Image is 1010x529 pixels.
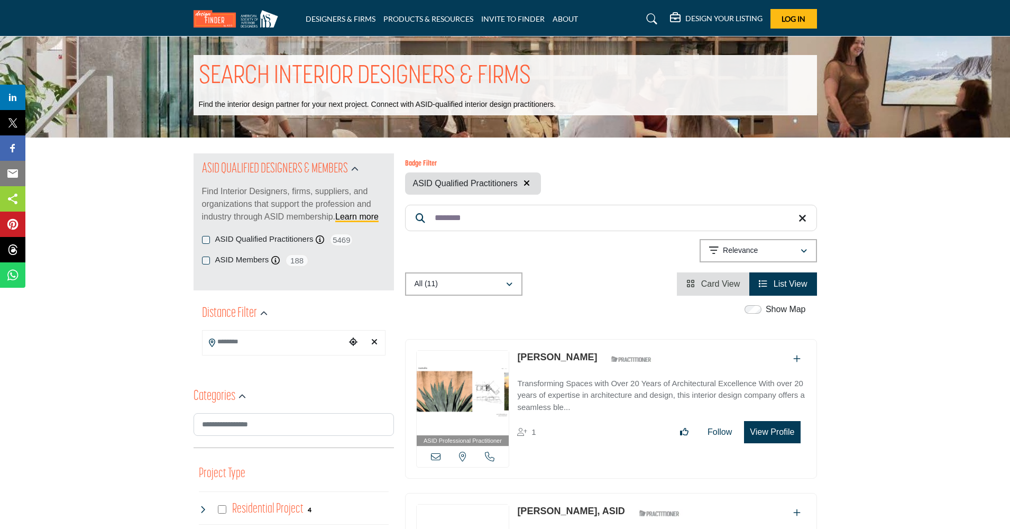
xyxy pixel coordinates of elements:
[531,427,536,436] span: 1
[793,508,801,517] a: Add To List
[424,436,502,445] span: ASID Professional Practitioner
[199,99,556,110] p: Find the interior design partner for your next project. Connect with ASID-qualified interior desi...
[517,504,625,518] p: Nathan Heller, ASID
[759,279,807,288] a: View List
[774,279,807,288] span: List View
[686,279,740,288] a: View Card
[481,14,545,23] a: INVITE TO FINDER
[700,239,817,262] button: Relevance
[417,351,509,435] img: Nathan Urban
[202,185,385,223] p: Find Interior Designers, firms, suppliers, and organizations that support the profession and indu...
[517,506,625,516] a: [PERSON_NAME], ASID
[517,426,536,439] div: Followers
[517,352,597,362] a: [PERSON_NAME]
[685,14,763,23] h5: DESIGN YOUR LISTING
[723,245,758,256] p: Relevance
[517,371,805,414] a: Transforming Spaces with Over 20 Years of Architectural Excellence With over 20 years of expertis...
[232,500,304,518] h4: Residential Project: Types of projects range from simple residential renovations to highly comple...
[782,14,805,23] span: Log In
[607,353,655,366] img: ASID Qualified Practitioners Badge Icon
[215,254,269,266] label: ASID Members
[335,212,379,221] a: Learn more
[203,332,345,352] input: Search Location
[673,422,695,443] button: Like listing
[670,13,763,25] div: DESIGN YOUR LISTING
[202,304,257,323] h2: Distance Filter
[202,236,210,244] input: ASID Qualified Practitioners checkbox
[218,505,226,514] input: Select Residential Project checkbox
[308,506,311,514] b: 4
[202,160,348,179] h2: ASID QUALIFIED DESIGNERS & MEMBERS
[194,387,235,406] h2: Categories
[417,351,509,446] a: ASID Professional Practitioner
[415,279,438,289] p: All (11)
[199,464,245,484] button: Project Type
[215,233,314,245] label: ASID Qualified Practitioners
[636,11,664,28] a: Search
[553,14,578,23] a: ABOUT
[366,331,382,354] div: Clear search location
[413,177,518,190] span: ASID Qualified Practitioners
[285,254,309,267] span: 188
[701,422,739,443] button: Follow
[329,233,353,247] span: 5469
[194,10,283,28] img: Site Logo
[793,354,801,363] a: Add To List
[517,378,805,414] p: Transforming Spaces with Over 20 Years of Architectural Excellence With over 20 years of expertis...
[749,272,816,296] li: List View
[306,14,375,23] a: DESIGNERS & FIRMS
[405,205,817,231] input: Search Keyword
[517,350,597,364] p: Nathan Urban
[405,272,522,296] button: All (11)
[744,421,800,443] button: View Profile
[677,272,749,296] li: Card View
[345,331,361,354] div: Choose your current location
[383,14,473,23] a: PRODUCTS & RESOURCES
[194,413,394,436] input: Search Category
[766,303,806,316] label: Show Map
[199,60,531,93] h1: SEARCH INTERIOR DESIGNERS & FIRMS
[701,279,740,288] span: Card View
[202,257,210,264] input: ASID Members checkbox
[308,505,311,514] div: 4 Results For Residential Project
[635,507,683,520] img: ASID Qualified Practitioners Badge Icon
[405,160,541,169] h6: Badge Filter
[770,9,817,29] button: Log In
